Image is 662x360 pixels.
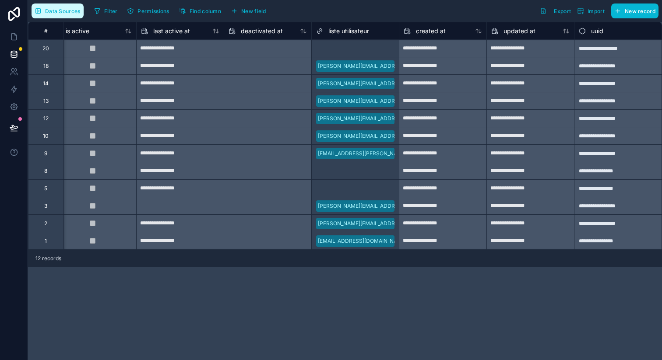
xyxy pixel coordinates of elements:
[176,4,224,17] button: Find column
[44,185,47,192] div: 5
[318,132,449,140] div: [PERSON_NAME][EMAIL_ADDRESS][DOMAIN_NAME]
[318,237,407,245] div: [EMAIL_ADDRESS][DOMAIN_NAME]
[44,203,47,210] div: 3
[44,220,47,227] div: 2
[32,3,84,18] button: Data Sources
[608,3,658,18] a: New record
[328,27,369,35] span: liste utilisateur
[416,27,446,35] span: created at
[504,27,535,35] span: updated at
[537,3,574,18] button: Export
[574,3,608,18] button: Import
[42,45,49,52] div: 20
[35,255,61,262] span: 12 records
[43,80,49,87] div: 14
[91,4,121,17] button: Filter
[611,3,658,18] button: New record
[43,63,49,70] div: 18
[124,4,172,17] button: Permissions
[318,202,449,210] div: [PERSON_NAME][EMAIL_ADDRESS][DOMAIN_NAME]
[591,27,603,35] span: uuid
[45,238,47,245] div: 1
[554,8,571,14] span: Export
[66,27,89,35] span: is active
[318,97,449,105] div: [PERSON_NAME][EMAIL_ADDRESS][DOMAIN_NAME]
[318,80,492,87] div: [PERSON_NAME][EMAIL_ADDRESS][PERSON_NAME][DOMAIN_NAME]
[625,8,655,14] span: New record
[318,150,449,157] div: [EMAIL_ADDRESS][PERSON_NAME][DOMAIN_NAME]
[241,8,266,14] span: New field
[43,98,49,105] div: 13
[124,4,176,17] a: Permissions
[241,27,283,35] span: deactivated at
[43,115,49,122] div: 12
[137,8,169,14] span: Permissions
[44,168,47,175] div: 8
[190,8,221,14] span: Find column
[228,4,269,17] button: New field
[35,28,56,34] div: #
[44,150,47,157] div: 9
[45,8,81,14] span: Data Sources
[318,220,449,227] div: [PERSON_NAME][EMAIL_ADDRESS][DOMAIN_NAME]
[588,8,605,14] span: Import
[104,8,118,14] span: Filter
[318,62,449,70] div: [PERSON_NAME][EMAIL_ADDRESS][DOMAIN_NAME]
[318,115,449,122] div: [PERSON_NAME][EMAIL_ADDRESS][DOMAIN_NAME]
[153,27,190,35] span: last active at
[43,133,49,140] div: 10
